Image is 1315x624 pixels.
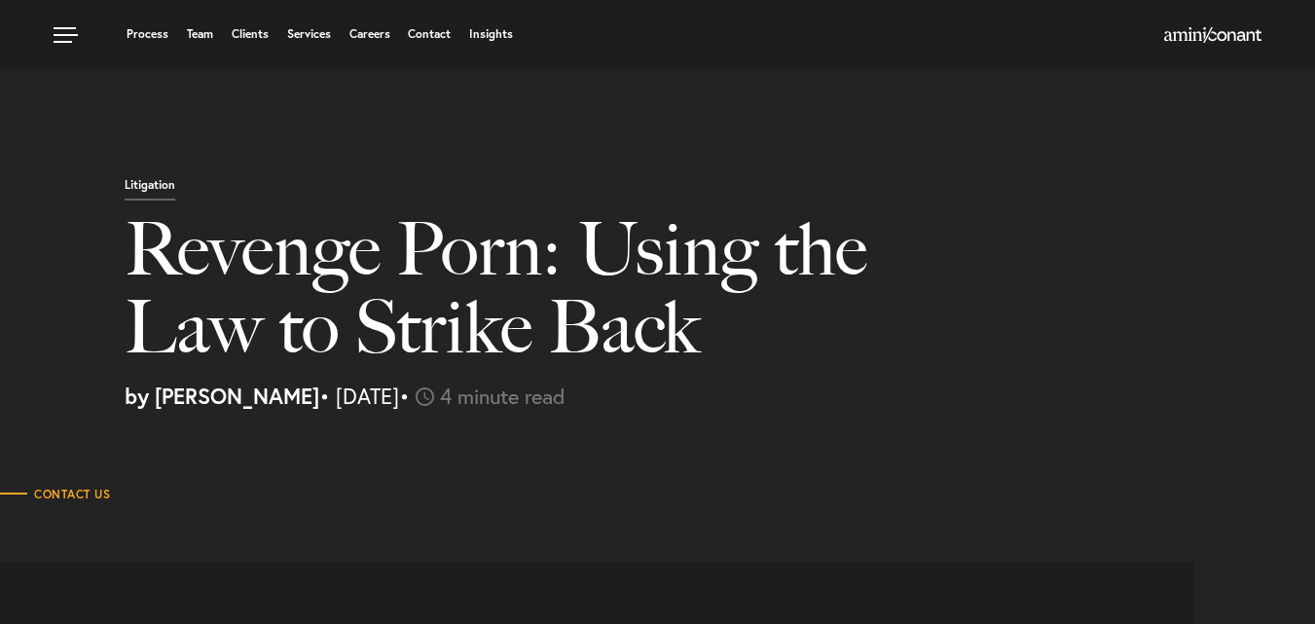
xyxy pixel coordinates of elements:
[1164,27,1261,43] img: Amini & Conant
[125,210,948,385] h1: Revenge Porn: Using the Law to Strike Back
[349,28,390,40] a: Careers
[127,28,168,40] a: Process
[125,385,1300,407] p: • [DATE]
[399,382,410,410] span: •
[287,28,331,40] a: Services
[187,28,213,40] a: Team
[125,179,175,201] p: Litigation
[416,387,434,406] img: icon-time-light.svg
[125,382,319,410] strong: by [PERSON_NAME]
[440,382,566,410] span: 4 minute read
[408,28,451,40] a: Contact
[469,28,513,40] a: Insights
[232,28,269,40] a: Clients
[1164,28,1261,44] a: Home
